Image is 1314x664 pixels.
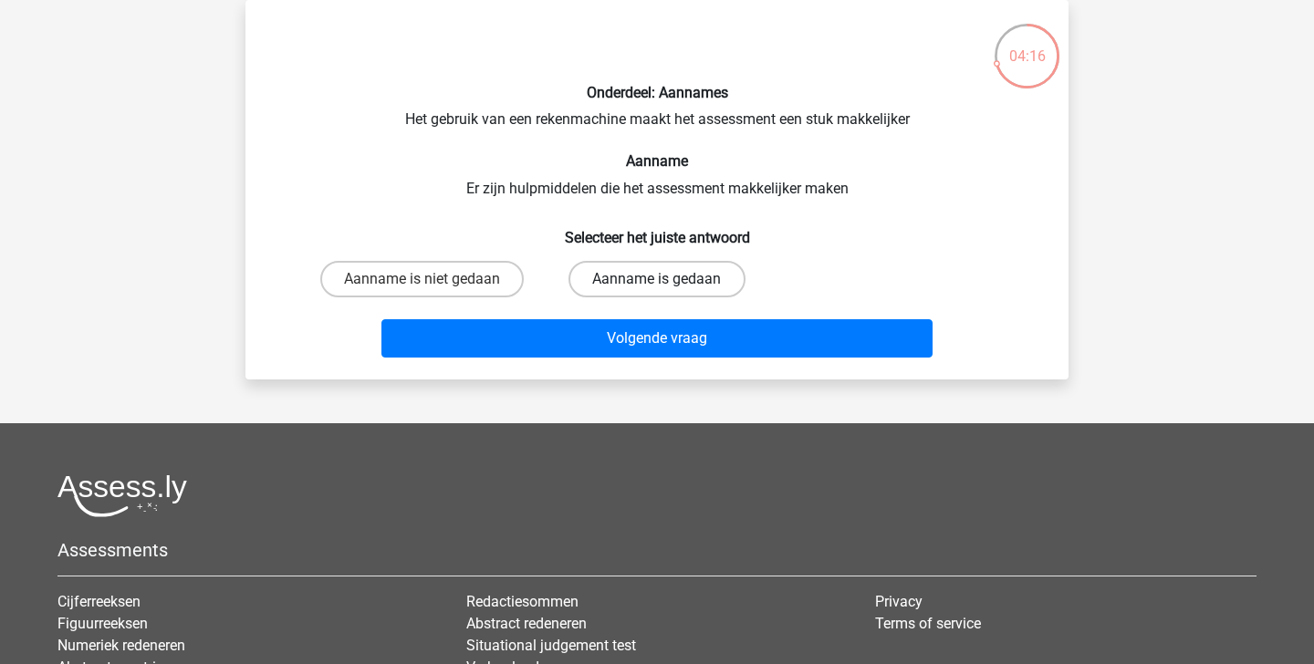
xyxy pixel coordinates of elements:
a: Cijferreeksen [57,593,141,610]
a: Situational judgement test [466,637,636,654]
div: Het gebruik van een rekenmachine maakt het assessment een stuk makkelijker Er zijn hulpmiddelen d... [253,15,1061,365]
h5: Assessments [57,539,1257,561]
a: Numeriek redeneren [57,637,185,654]
a: Abstract redeneren [466,615,587,632]
img: Assessly logo [57,474,187,517]
label: Aanname is gedaan [568,261,745,297]
h6: Selecteer het juiste antwoord [275,214,1039,246]
label: Aanname is niet gedaan [320,261,524,297]
a: Figuurreeksen [57,615,148,632]
a: Terms of service [875,615,981,632]
button: Volgende vraag [381,319,933,358]
h6: Onderdeel: Aannames [275,84,1039,101]
a: Privacy [875,593,923,610]
div: 04:16 [993,22,1061,67]
h6: Aanname [275,152,1039,170]
a: Redactiesommen [466,593,579,610]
